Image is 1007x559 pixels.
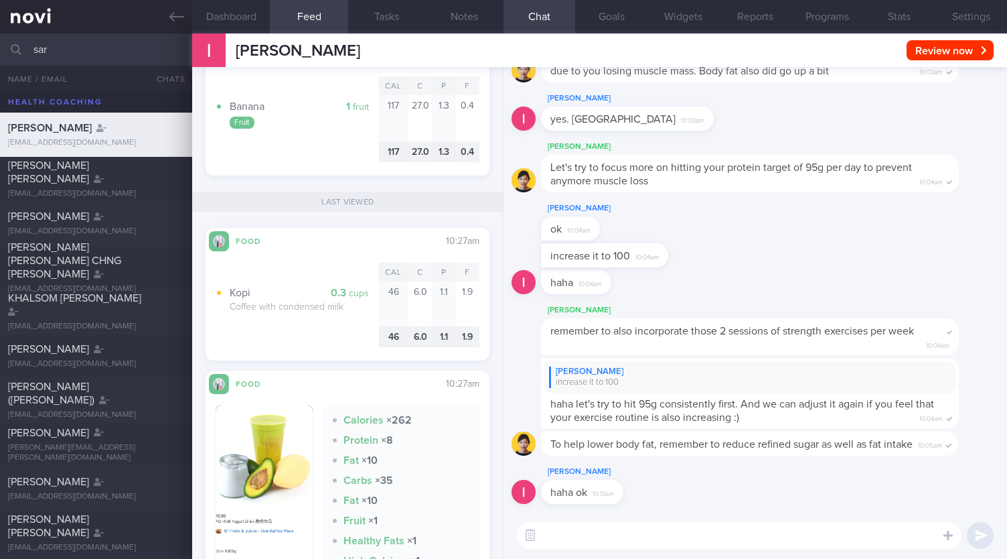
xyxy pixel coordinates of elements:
[550,251,630,261] span: increase it to 100
[8,477,89,487] span: [PERSON_NAME]
[8,381,94,406] span: [PERSON_NAME] ([PERSON_NAME])
[8,123,92,133] span: [PERSON_NAME]
[550,277,573,288] span: haha
[216,282,378,327] button: 0.3 cups Kopi Coffee with condensed milk
[379,76,408,95] div: Cal
[541,90,754,107] div: [PERSON_NAME]
[541,302,999,318] div: [PERSON_NAME]
[456,95,479,141] div: 0.4
[230,302,378,314] div: Coffee with condensed milk
[578,276,602,289] span: 10:04am
[381,435,393,446] strong: × 8
[379,95,408,141] div: 117
[230,286,378,300] div: Kopi
[541,464,664,480] div: [PERSON_NAME]
[346,101,350,112] strong: 1
[343,536,404,546] strong: Healthy Fats
[567,223,591,235] span: 10:04am
[8,492,184,502] div: [EMAIL_ADDRESS][DOMAIN_NAME]
[368,515,378,526] strong: × 1
[432,95,455,141] div: 1.3
[8,284,184,294] div: [EMAIL_ADDRESS][DOMAIN_NAME]
[343,455,359,466] strong: Fat
[379,282,408,327] div: 46
[379,141,408,162] div: 117
[446,237,479,246] span: 10:27am
[550,162,912,186] span: Let's try to focus more on hitting your protein target of 95g per day to prevent anymore muscle loss
[331,288,346,298] strong: 0.3
[379,326,408,347] div: 46
[432,76,455,95] div: P
[681,113,704,125] span: 10:03am
[593,486,614,499] span: 10:13am
[432,282,455,327] div: 1.1
[343,495,359,506] strong: Fat
[8,227,184,237] div: [EMAIL_ADDRESS][DOMAIN_NAME]
[230,117,254,129] div: Fruit
[8,543,184,553] div: [EMAIL_ADDRESS][DOMAIN_NAME]
[408,326,432,347] div: 6.0
[550,114,676,125] span: yes. [GEOGRAPHIC_DATA]
[432,263,455,282] div: P
[408,263,432,282] div: C
[236,43,360,59] span: [PERSON_NAME]
[229,377,283,389] div: Food
[230,100,378,113] div: Banana
[343,415,384,426] strong: Calories
[8,428,89,438] span: [PERSON_NAME]
[456,76,479,95] div: F
[343,475,372,486] strong: Carbs
[432,326,455,347] div: 1.1
[343,435,378,446] strong: Protein
[549,367,951,377] div: [PERSON_NAME]
[8,322,184,332] div: [EMAIL_ADDRESS][DOMAIN_NAME]
[432,141,455,162] div: 1.3
[8,410,184,420] div: [EMAIL_ADDRESS][DOMAIN_NAME]
[550,487,587,498] span: haha ok
[550,224,562,235] span: ok
[353,103,369,112] small: fruit
[907,40,994,60] button: Review now
[8,211,89,222] span: [PERSON_NAME]
[375,475,393,486] strong: × 35
[456,263,479,282] div: F
[8,242,121,279] span: [PERSON_NAME] [PERSON_NAME] CHNG [PERSON_NAME]
[8,344,89,355] span: [PERSON_NAME]
[8,359,184,369] div: [EMAIL_ADDRESS][DOMAIN_NAME]
[8,293,141,304] span: KHALSOM [PERSON_NAME]
[456,326,479,347] div: 1.9
[919,411,943,424] span: 10:04am
[362,455,378,466] strong: × 10
[549,377,951,388] div: increase it to 100
[379,263,408,282] div: Cal
[635,249,659,262] span: 10:04am
[8,138,184,148] div: [EMAIL_ADDRESS][DOMAIN_NAME]
[8,189,184,199] div: [EMAIL_ADDRESS][DOMAIN_NAME]
[550,326,914,336] span: remember to also incorporate those 2 sessions of strength exercises per week
[139,66,192,92] button: Chats
[918,438,942,450] span: 10:05am
[192,192,503,212] div: Last viewed
[362,495,378,506] strong: × 10
[541,139,999,155] div: [PERSON_NAME]
[408,141,432,162] div: 27.0
[386,415,412,426] strong: × 262
[349,289,369,298] small: cups
[407,536,416,546] strong: × 1
[229,235,283,246] div: Food
[8,443,184,463] div: [PERSON_NAME][EMAIL_ADDRESS][PERSON_NAME][DOMAIN_NAME]
[550,399,934,423] span: haha let's try to hit 95g consistently first. And we can adjust it again if you feel that your ex...
[8,160,89,184] span: [PERSON_NAME] [PERSON_NAME]
[919,174,943,187] span: 10:04am
[408,282,432,327] div: 6.0
[550,439,913,450] span: To help lower body fat, remember to reduce refined sugar as well as fat intake
[216,95,378,141] button: 1 fruit Banana Fruit
[8,514,89,538] span: [PERSON_NAME] [PERSON_NAME]
[343,515,366,526] strong: Fruit
[926,338,949,351] span: 10:04am
[408,76,432,95] div: C
[919,64,943,77] span: 10:03am
[456,282,479,327] div: 1.9
[456,141,479,162] div: 0.4
[541,200,640,216] div: [PERSON_NAME]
